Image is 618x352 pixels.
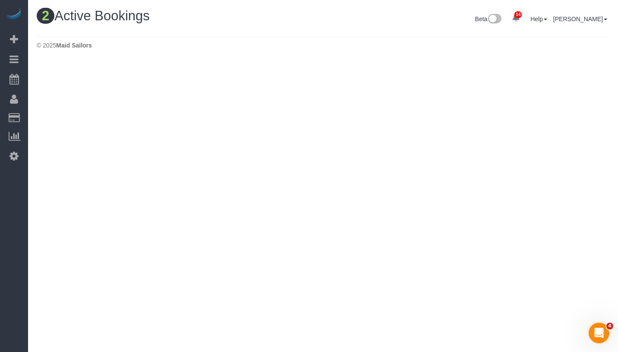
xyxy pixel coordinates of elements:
a: [PERSON_NAME] [553,16,607,22]
span: 2 [37,8,54,24]
strong: Maid Sailors [56,42,91,49]
span: 14 [514,11,522,18]
span: 4 [606,323,613,330]
img: Automaid Logo [5,9,22,21]
a: Help [530,16,547,22]
iframe: Intercom live chat [589,323,609,343]
a: Beta [475,16,502,22]
h1: Active Bookings [37,9,317,23]
a: 14 [508,9,524,28]
div: © 2025 [37,41,609,50]
img: New interface [487,14,501,25]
